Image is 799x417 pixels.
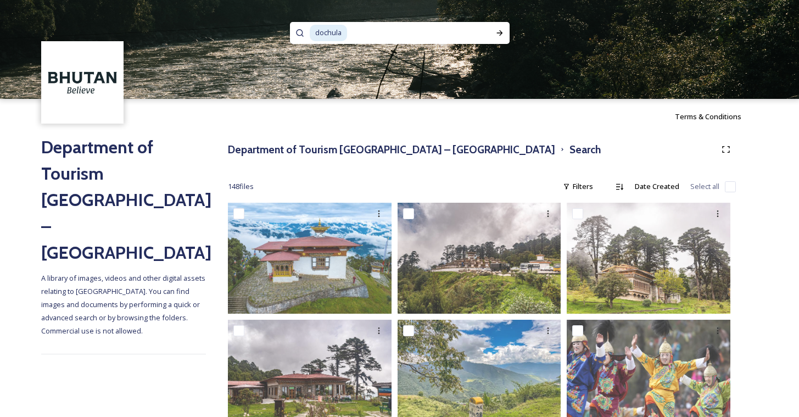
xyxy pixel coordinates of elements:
[43,43,122,123] img: BT_Logo_BB_Lockup_CMYK_High%2520Res.jpg
[690,181,719,192] span: Select all
[228,142,555,158] h3: Department of Tourism [GEOGRAPHIC_DATA] – [GEOGRAPHIC_DATA]
[567,203,733,314] img: 2022-10-01 11.50.48.jpg
[310,25,347,41] span: dochula
[557,176,599,197] div: Filters
[228,203,394,314] img: MarcusBhutan2023_HR120.jpg
[569,142,601,158] h3: Search
[629,176,685,197] div: Date Created
[398,203,564,314] img: 2022-10-01 11.35.59.jpg
[41,273,207,336] span: A library of images, videos and other digital assets relating to [GEOGRAPHIC_DATA]. You can find ...
[228,181,254,192] span: 148 file s
[41,134,206,266] h2: Department of Tourism [GEOGRAPHIC_DATA] – [GEOGRAPHIC_DATA]
[675,112,741,121] span: Terms & Conditions
[675,110,758,123] a: Terms & Conditions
